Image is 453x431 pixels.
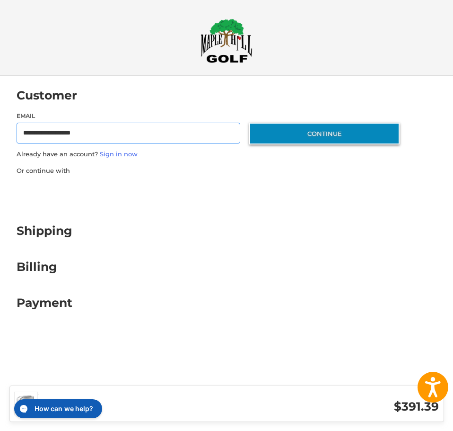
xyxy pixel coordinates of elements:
iframe: PayPal-paylater [94,185,165,202]
h2: Shipping [17,224,72,238]
button: Continue [249,123,400,144]
p: Or continue with [17,166,400,176]
h2: Customer [17,88,77,103]
a: Sign in now [100,150,138,158]
h3: 2 Items [47,397,243,408]
h3: $391.39 [243,399,439,414]
p: Already have an account? [17,150,400,159]
iframe: PayPal-paypal [13,185,84,202]
img: Maple Hill Golf [200,18,253,63]
iframe: PayPal-venmo [174,185,244,202]
label: Email [17,112,240,120]
iframe: Gorgias live chat messenger [9,396,105,422]
h2: Payment [17,296,72,310]
img: Wilson Staff Launch Pad 2 Irons [15,392,37,415]
h2: Billing [17,260,72,274]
